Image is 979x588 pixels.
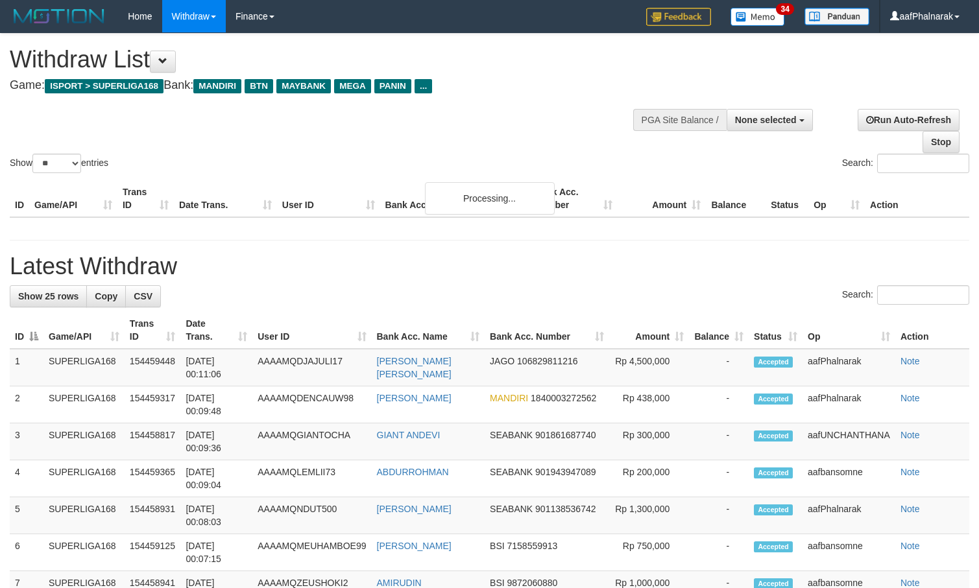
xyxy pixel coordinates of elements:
[10,47,640,73] h1: Withdraw List
[529,180,618,217] th: Bank Acc. Number
[125,534,181,571] td: 154459125
[125,423,181,460] td: 154458817
[485,312,609,349] th: Bank Acc. Number: activate to sort column ascending
[10,386,43,423] td: 2
[43,497,125,534] td: SUPERLIGA168
[377,504,452,514] a: [PERSON_NAME]
[727,109,813,131] button: None selected
[895,312,969,349] th: Action
[900,393,920,403] a: Note
[803,423,895,460] td: aafUNCHANTHANA
[689,497,749,534] td: -
[531,393,596,403] span: Copy 1840003272562 to clipboard
[877,285,969,305] input: Search:
[609,534,689,571] td: Rp 750,000
[125,497,181,534] td: 154458931
[900,578,920,588] a: Note
[43,460,125,497] td: SUPERLIGA168
[803,460,895,497] td: aafbansomne
[803,534,895,571] td: aafbansomne
[900,356,920,366] a: Note
[10,154,108,173] label: Show entries
[10,349,43,386] td: 1
[43,534,125,571] td: SUPERLIGA168
[754,394,793,405] span: Accepted
[377,578,422,588] a: AMIRUDIN
[32,154,81,173] select: Showentries
[490,430,533,440] span: SEABANK
[507,541,558,551] span: Copy 7158559913 to clipboard
[776,3,793,15] span: 34
[134,291,152,301] span: CSV
[618,180,706,217] th: Amount
[252,423,371,460] td: AAAAMQGIANTOCHA
[900,467,920,477] a: Note
[507,578,558,588] span: Copy 9872060880 to clipboard
[377,541,452,551] a: [PERSON_NAME]
[517,356,577,366] span: Copy 106829811216 to clipboard
[754,541,793,552] span: Accepted
[731,8,785,26] img: Button%20Memo.svg
[252,349,371,386] td: AAAAMQDJAJULI17
[277,180,380,217] th: User ID
[754,504,793,515] span: Accepted
[95,291,117,301] span: Copy
[865,180,969,217] th: Action
[609,460,689,497] td: Rp 200,000
[842,285,969,305] label: Search:
[117,180,174,217] th: Trans ID
[180,534,252,571] td: [DATE] 00:07:15
[252,312,371,349] th: User ID: activate to sort column ascending
[766,180,808,217] th: Status
[749,312,803,349] th: Status: activate to sort column ascending
[735,115,797,125] span: None selected
[252,460,371,497] td: AAAAMQLEMLII73
[10,6,108,26] img: MOTION_logo.png
[180,312,252,349] th: Date Trans.: activate to sort column ascending
[10,312,43,349] th: ID: activate to sort column descending
[689,534,749,571] td: -
[609,386,689,423] td: Rp 438,000
[125,386,181,423] td: 154459317
[633,109,727,131] div: PGA Site Balance /
[535,504,596,514] span: Copy 901138536742 to clipboard
[490,393,528,403] span: MANDIRI
[334,79,371,93] span: MEGA
[10,497,43,534] td: 5
[689,312,749,349] th: Balance: activate to sort column ascending
[43,349,125,386] td: SUPERLIGA168
[180,386,252,423] td: [DATE] 00:09:48
[377,356,452,379] a: [PERSON_NAME] [PERSON_NAME]
[689,386,749,423] td: -
[646,8,711,26] img: Feedback.jpg
[193,79,241,93] span: MANDIRI
[754,357,793,368] span: Accepted
[490,541,505,551] span: BSI
[877,154,969,173] input: Search:
[706,180,766,217] th: Balance
[252,534,371,571] td: AAAAMQMEUHAMBOE99
[900,541,920,551] a: Note
[490,578,505,588] span: BSI
[803,312,895,349] th: Op: activate to sort column ascending
[609,349,689,386] td: Rp 4,500,000
[380,180,530,217] th: Bank Acc. Name
[10,253,969,279] h1: Latest Withdraw
[425,182,555,215] div: Processing...
[10,460,43,497] td: 4
[804,8,869,25] img: panduan.png
[689,349,749,386] td: -
[125,349,181,386] td: 154459448
[252,497,371,534] td: AAAAMQNDUT500
[180,349,252,386] td: [DATE] 00:11:06
[10,285,87,307] a: Show 25 rows
[490,356,514,366] span: JAGO
[245,79,273,93] span: BTN
[754,430,793,441] span: Accepted
[803,386,895,423] td: aafPhalnarak
[803,349,895,386] td: aafPhalnarak
[29,180,117,217] th: Game/API
[10,534,43,571] td: 6
[86,285,126,307] a: Copy
[689,423,749,460] td: -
